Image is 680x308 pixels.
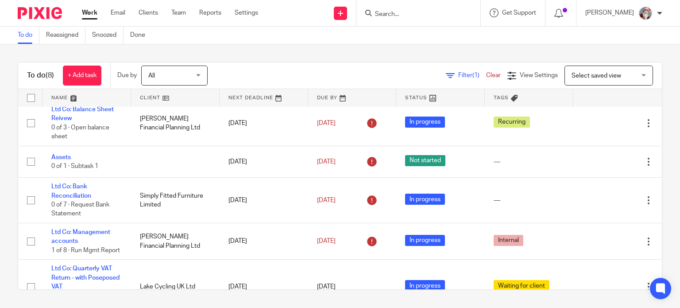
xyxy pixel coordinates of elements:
h1: To do [27,71,54,80]
span: In progress [405,194,445,205]
span: Waiting for client [494,280,549,291]
span: Internal [494,235,523,246]
a: + Add task [63,66,101,86]
img: Pixie [18,7,62,19]
a: Reassigned [46,27,85,44]
span: Get Support [502,10,536,16]
span: (8) [46,72,54,79]
input: Search [374,11,454,19]
a: Clear [486,72,501,78]
span: Filter [458,72,486,78]
span: In progress [405,117,445,128]
span: Recurring [494,117,530,128]
span: 1 of 8 · Run Mgmt Report [51,247,120,253]
td: [PERSON_NAME] Financial Planning Ltd [131,101,220,146]
td: [DATE] [220,223,308,260]
a: Team [171,8,186,17]
span: 0 of 3 · Open balance sheet [51,125,109,140]
td: [DATE] [220,101,308,146]
a: Clients [139,8,158,17]
a: Done [130,27,152,44]
td: [PERSON_NAME] Financial Planning Ltd [131,223,220,260]
a: Work [82,8,97,17]
a: Assets [51,154,71,160]
span: (1) [472,72,479,78]
span: [DATE] [317,238,336,244]
span: In progress [405,280,445,291]
img: Karen%20Pic.png [638,6,653,20]
a: To do [18,27,39,44]
span: In progress [405,235,445,246]
span: Tags [494,95,509,100]
a: Ltd Co: Bank Reconciliation [51,183,91,199]
a: Email [111,8,125,17]
td: [DATE] [220,146,308,177]
td: Simply Fitted Furniture Limited [131,178,220,223]
span: [DATE] [317,159,336,165]
span: Select saved view [572,73,621,79]
span: [DATE] [317,197,336,203]
a: Reports [199,8,221,17]
span: View Settings [520,72,558,78]
div: --- [494,196,564,205]
p: [PERSON_NAME] [585,8,634,17]
div: --- [494,157,564,166]
span: [DATE] [317,120,336,126]
a: Snoozed [92,27,124,44]
span: All [148,73,155,79]
span: 0 of 7 · Request Bank Statement [51,202,109,217]
span: Not started [405,155,445,166]
span: [DATE] [317,284,336,290]
a: Ltd Co: Quarterly VAT Return - with Poseposed VAT [51,265,120,290]
span: 0 of 1 · Subtask 1 [51,163,98,169]
a: Ltd Co: Management accounts [51,229,110,244]
a: Settings [235,8,258,17]
p: Due by [117,71,137,80]
td: [DATE] [220,178,308,223]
